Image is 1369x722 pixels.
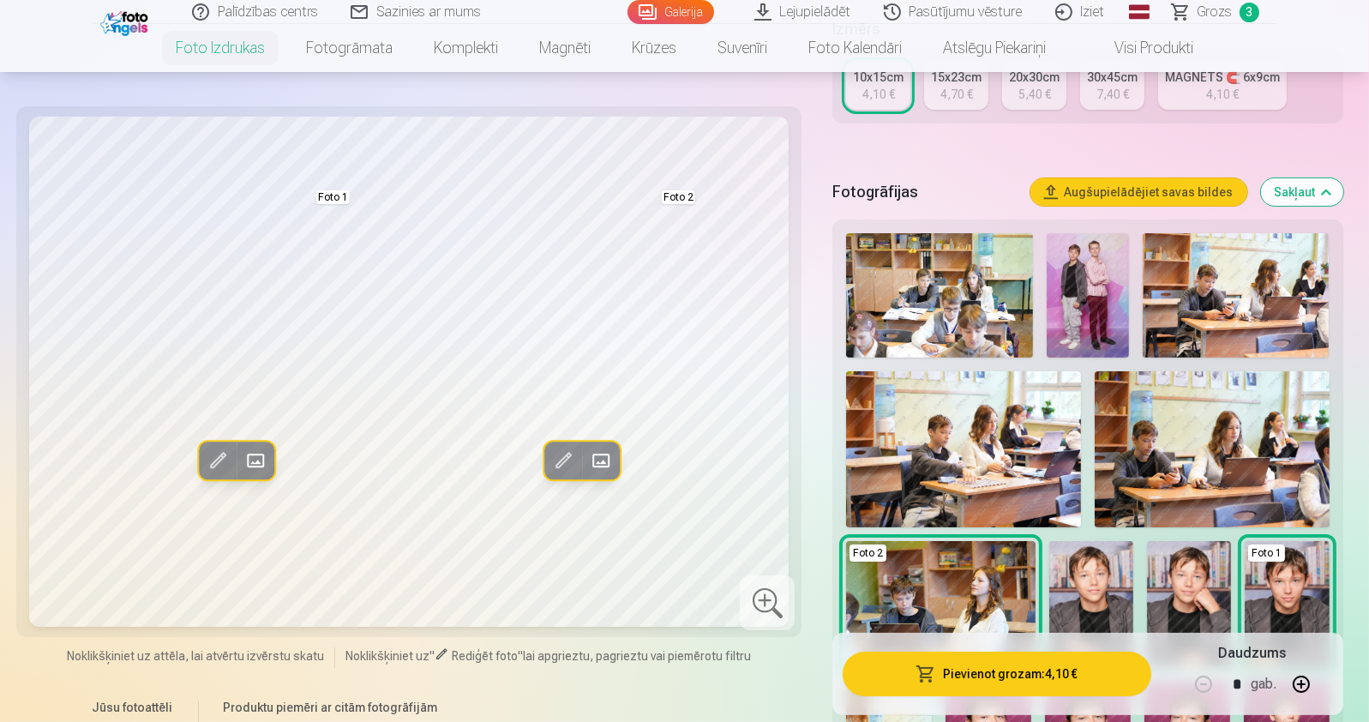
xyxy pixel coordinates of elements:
[1165,69,1280,86] div: MAGNĒTS 🧲 6x9cm
[611,24,697,72] a: Krūzes
[1252,664,1277,705] div: gab.
[924,62,988,110] a: 15x23cm4,70 €
[1030,178,1247,206] button: Augšupielādējiet savas bildes
[518,649,523,663] span: "
[853,69,904,86] div: 10x15cm
[1261,178,1343,206] button: Sakļaut
[1198,2,1233,22] span: Grozs
[345,649,429,663] span: Noklikšķiniet uz
[1158,62,1287,110] a: MAGNĒTS 🧲 6x9cm4,10 €
[1248,545,1285,562] div: Foto 1
[285,24,413,72] a: Fotogrāmata
[850,545,886,562] div: Foto 2
[1087,69,1138,86] div: 30x45cm
[1018,86,1051,103] div: 5,40 €
[519,24,611,72] a: Magnēti
[697,24,788,72] a: Suvenīri
[155,24,285,72] a: Foto izdrukas
[931,69,982,86] div: 15x23cm
[832,180,1016,204] h5: Fotogrāfijas
[862,86,895,103] div: 4,10 €
[843,652,1150,696] button: Pievienot grozam:4,10 €
[1218,643,1286,664] h5: Daudzums
[1009,69,1060,86] div: 20x30cm
[67,647,324,665] span: Noklikšķiniet uz attēla, lai atvērtu izvērstu skatu
[940,86,973,103] div: 4,70 €
[216,699,725,716] h6: Produktu piemēri ar citām fotogrāfijām
[788,24,922,72] a: Foto kalendāri
[1066,24,1214,72] a: Visi produkti
[1096,86,1129,103] div: 7,40 €
[100,7,153,36] img: /fa1
[92,699,174,716] h6: Jūsu fotoattēli
[922,24,1066,72] a: Atslēgu piekariņi
[413,24,519,72] a: Komplekti
[1002,62,1066,110] a: 20x30cm5,40 €
[452,649,518,663] span: Rediģēt foto
[523,649,751,663] span: lai apgrieztu, pagrieztu vai piemērotu filtru
[1240,3,1259,22] span: 3
[846,62,910,110] a: 10x15cm4,10 €
[1206,86,1239,103] div: 4,10 €
[1080,62,1144,110] a: 30x45cm7,40 €
[429,649,435,663] span: "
